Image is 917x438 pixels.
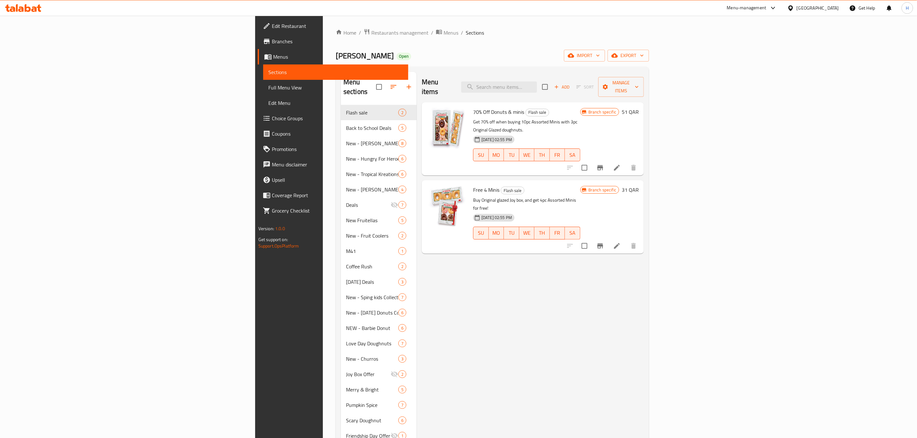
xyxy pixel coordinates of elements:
[399,217,406,223] span: 5
[567,150,578,160] span: SA
[398,370,406,378] div: items
[491,150,502,160] span: MO
[550,148,565,161] button: FR
[258,141,408,157] a: Promotions
[398,186,406,193] div: items
[569,52,600,60] span: import
[272,176,403,184] span: Upsell
[578,161,591,174] span: Select to update
[399,310,406,316] span: 6
[272,130,403,138] span: Coupons
[341,274,417,290] div: [DATE] Deals3
[272,207,403,215] span: Grocery Checklist
[603,79,639,95] span: Manage items
[341,136,417,151] div: New - [PERSON_NAME] ([GEOGRAPHIC_DATA])8
[346,278,398,286] div: Ramadan Deals
[476,150,486,160] span: SU
[398,263,406,270] div: items
[398,247,406,255] div: items
[598,77,644,97] button: Manage items
[466,29,484,37] span: Sections
[398,309,406,316] div: items
[268,99,403,107] span: Edit Menu
[346,324,398,332] div: NEW - Barbie Donut
[398,401,406,409] div: items
[346,263,398,270] div: Coffee Rush
[398,155,406,163] div: items
[593,238,608,254] button: Branch-specific-item
[346,186,398,193] span: New - [PERSON_NAME]
[341,120,417,136] div: Back to School Deals5
[346,293,398,301] span: New - Sping kids Collection
[341,351,417,366] div: New - Churros3
[258,49,408,64] a: Menus
[506,150,517,160] span: TU
[272,191,403,199] span: Coverage Report
[622,107,639,116] h6: 51 QAR
[399,356,406,362] span: 3
[473,185,499,195] span: Free 4 Minis
[550,227,565,240] button: FR
[593,160,608,175] button: Branch-specific-item
[258,172,408,188] a: Upsell
[341,197,417,213] div: Deals7
[398,170,406,178] div: items
[461,81,537,93] input: search
[436,29,458,37] a: Menus
[346,370,391,378] span: Joy Box Offer
[613,52,644,60] span: export
[519,227,535,240] button: WE
[341,382,417,397] div: Merry & Bright5
[565,227,580,240] button: SA
[431,29,433,37] li: /
[398,216,406,224] div: items
[398,139,406,147] div: items
[572,82,598,92] span: Select section first
[534,148,550,161] button: TH
[552,150,563,160] span: FR
[398,324,406,332] div: items
[346,109,398,116] span: Flash sale
[565,148,580,161] button: SA
[537,228,547,238] span: TH
[341,228,417,243] div: New - Fruit Coolers2
[399,171,406,177] span: 6
[346,355,398,363] span: New - Churros
[473,118,580,134] p: Get 70% off when buying 10pc Assorted Minis with 3pc Original Glazed doughnuts.
[427,107,468,148] img: 70% Off Donuts & minis
[552,82,572,92] span: Add item
[258,126,408,141] a: Coupons
[399,325,406,331] span: 6
[479,215,515,221] span: [DATE] 02:55 PM
[346,124,398,132] span: Back to School Deals
[537,150,547,160] span: TH
[399,140,406,147] span: 8
[346,216,398,224] div: New Fruitellas
[461,29,463,37] li: /
[526,109,549,116] span: Flash sale
[398,124,406,132] div: items
[564,50,605,62] button: import
[258,224,274,233] span: Version:
[346,417,398,424] span: Scary Doughnut
[268,68,403,76] span: Sections
[399,341,406,347] span: 7
[473,148,489,161] button: SU
[727,4,766,12] div: Menu-management
[398,278,406,286] div: items
[522,228,532,238] span: WE
[346,170,398,178] span: New - Tropical Kreations
[263,95,408,111] a: Edit Menu
[613,242,621,250] a: Edit menu item
[346,386,398,393] span: Merry & Bright
[341,320,417,336] div: NEW - Barbie Donut6
[398,201,406,209] div: items
[346,309,398,316] span: New - [DATE] Donuts Collection
[399,156,406,162] span: 6
[258,235,288,244] span: Get support on:
[398,386,406,393] div: items
[399,202,406,208] span: 7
